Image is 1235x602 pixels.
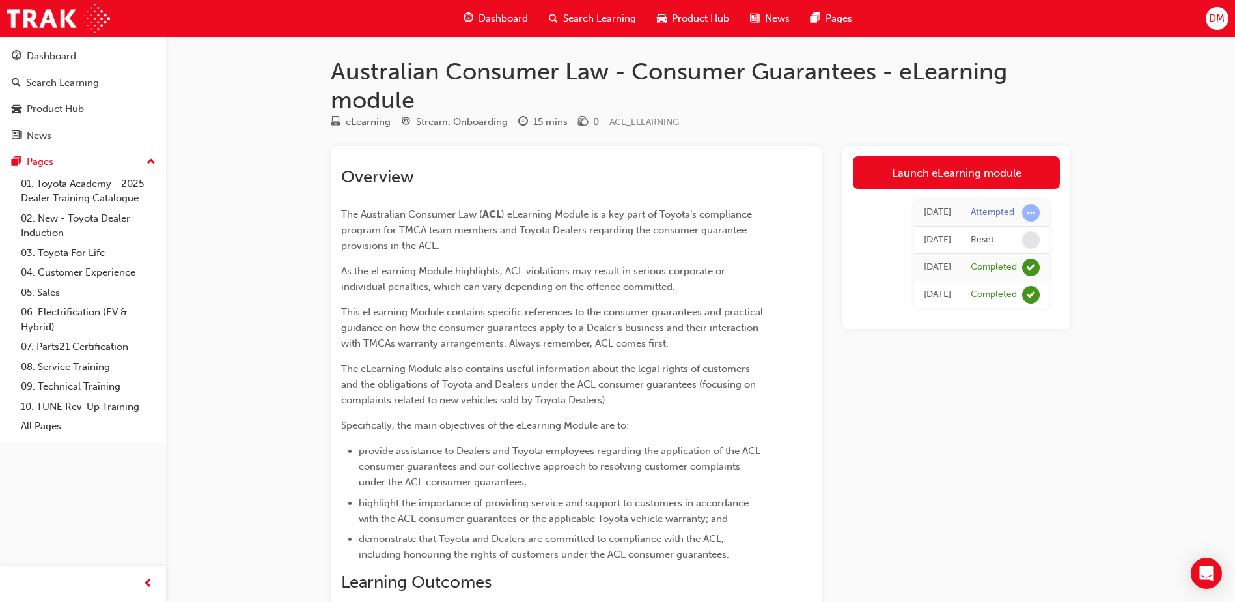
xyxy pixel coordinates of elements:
[16,302,161,337] a: 06. Electrification (EV & Hybrid)
[924,260,951,275] div: Fri Feb 03 2023 00:00:00 GMT+1000 (Australian Eastern Standard Time)
[578,117,588,128] span: money-icon
[401,117,411,128] span: target-icon
[1022,259,1040,276] span: learningRecordVerb_COMPLETE-icon
[5,124,161,148] a: News
[482,208,501,220] span: ACL
[12,104,21,115] span: car-icon
[924,205,951,220] div: Thu Aug 28 2025 09:25:02 GMT+1000 (Australian Eastern Standard Time)
[12,78,21,89] span: search-icon
[331,57,1070,114] h1: Australian Consumer Law - Consumer Guarantees - eLearning module
[518,117,528,128] span: clock-icon
[416,115,508,130] div: Stream: Onboarding
[359,533,729,560] span: demonstrate that Toyota and Dealers are committed to compliance with the ACL, including honouring...
[1209,11,1225,26] span: DM
[16,208,161,243] a: 02. New - Toyota Dealer Induction
[479,11,528,26] span: Dashboard
[331,114,391,130] div: Type
[609,117,679,128] span: Learning resource code
[27,102,84,117] div: Product Hub
[16,357,161,377] a: 08. Service Training
[593,115,599,130] div: 0
[341,265,728,293] span: As the eLearning Module highlights, ACL violations may result in serious corporate or individual ...
[27,154,53,169] div: Pages
[16,377,161,397] a: 09. Technical Training
[7,4,110,33] img: Trak
[765,11,790,26] span: News
[1206,7,1228,30] button: DM
[16,283,161,303] a: 05. Sales
[16,263,161,283] a: 04. Customer Experience
[331,117,340,128] span: learningResourceType_ELEARNING-icon
[341,208,755,251] span: ) eLearning Module is a key part of Toyota’s compliance program for TMCA team members and Toyota ...
[341,363,758,406] span: The eLearning Module also contains useful information about the legal rights of customers and the...
[341,167,414,187] span: Overview
[1022,204,1040,222] span: learningRecordVerb_ATTEMPT-icon
[563,11,636,26] span: Search Learning
[971,207,1014,219] div: Attempted
[533,115,568,130] div: 15 mins
[5,150,161,174] button: Pages
[16,416,161,437] a: All Pages
[16,397,161,417] a: 10. TUNE Rev-Up Training
[146,154,156,171] span: up-icon
[12,130,21,142] span: news-icon
[453,5,538,32] a: guage-iconDashboard
[5,44,161,68] a: Dashboard
[5,42,161,150] button: DashboardSearch LearningProduct HubNews
[750,10,760,27] span: news-icon
[16,337,161,357] a: 07. Parts21 Certification
[811,10,820,27] span: pages-icon
[16,243,161,263] a: 03. Toyota For Life
[16,174,161,208] a: 01. Toyota Academy - 2025 Dealer Training Catalogue
[27,128,51,143] div: News
[538,5,646,32] a: search-iconSearch Learning
[1022,231,1040,249] span: learningRecordVerb_NONE-icon
[341,306,766,349] span: This eLearning Module contains specific references to the consumer guarantees and practical guida...
[12,156,21,168] span: pages-icon
[464,10,473,27] span: guage-icon
[341,420,629,431] span: Specifically, the main objectives of the eLearning Module are to:
[12,51,21,63] span: guage-icon
[971,261,1017,274] div: Completed
[924,287,951,302] div: Mon Jul 18 2022 00:00:00 GMT+1000 (Australian Eastern Standard Time)
[1022,286,1040,304] span: learningRecordVerb_COMPLETE-icon
[971,289,1017,301] div: Completed
[518,114,568,130] div: Duration
[401,114,508,130] div: Stream
[549,10,558,27] span: search-icon
[341,208,482,220] span: The Australian Consumer Law (
[346,115,391,130] div: eLearning
[657,10,667,27] span: car-icon
[646,5,740,32] a: car-iconProduct Hub
[971,234,994,246] div: Reset
[359,445,763,488] span: provide assistance to Dealers and Toyota employees regarding the application of the ACL consumer ...
[578,114,599,130] div: Price
[27,49,76,64] div: Dashboard
[359,497,751,524] span: highlight the importance of providing service and support to customers in accordance with the ACL...
[853,156,1060,189] a: Launch eLearning module
[341,572,492,592] span: Learning Outcomes
[26,76,99,91] div: Search Learning
[826,11,852,26] span: Pages
[924,233,951,248] div: Thu Aug 28 2025 09:25:01 GMT+1000 (Australian Eastern Standard Time)
[5,97,161,121] a: Product Hub
[143,576,153,592] span: prev-icon
[5,71,161,95] a: Search Learning
[800,5,863,32] a: pages-iconPages
[740,5,800,32] a: news-iconNews
[672,11,729,26] span: Product Hub
[1191,558,1222,589] div: Open Intercom Messenger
